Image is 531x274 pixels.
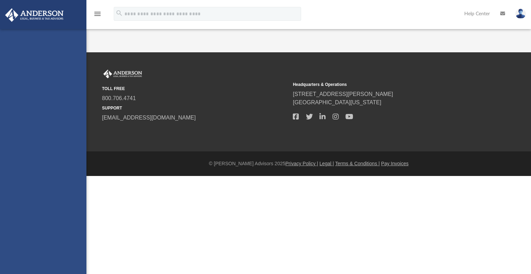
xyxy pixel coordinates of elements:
small: SUPPORT [102,105,288,111]
img: Anderson Advisors Platinum Portal [102,70,143,79]
a: Pay Invoices [381,161,408,166]
i: menu [93,10,102,18]
img: Anderson Advisors Platinum Portal [3,8,66,22]
a: [EMAIL_ADDRESS][DOMAIN_NAME] [102,115,196,121]
i: search [115,9,123,17]
a: Terms & Conditions | [335,161,380,166]
a: menu [93,13,102,18]
small: Headquarters & Operations [293,81,479,88]
a: Privacy Policy | [286,161,318,166]
a: Legal | [319,161,334,166]
small: TOLL FREE [102,86,288,92]
a: [STREET_ADDRESS][PERSON_NAME] [293,91,393,97]
a: 800.706.4741 [102,95,136,101]
a: [GEOGRAPHIC_DATA][US_STATE] [293,99,381,105]
div: © [PERSON_NAME] Advisors 2025 [86,160,531,167]
img: User Pic [515,9,526,19]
